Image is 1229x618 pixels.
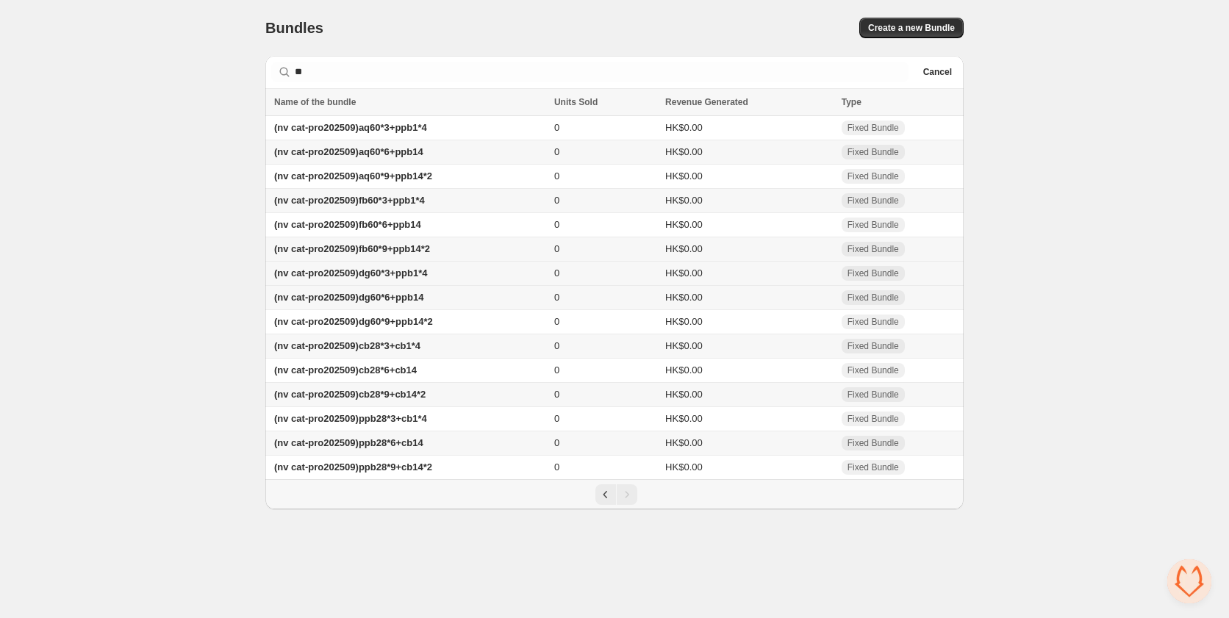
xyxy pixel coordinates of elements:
[274,413,427,424] span: (nv cat-pro202509)ppb28*3+cb1*4
[848,243,899,255] span: Fixed Bundle
[665,413,703,424] span: HK$0.00
[274,437,423,448] span: (nv cat-pro202509)ppb28*6+cb14
[665,170,703,182] span: HK$0.00
[848,316,899,328] span: Fixed Bundle
[554,170,559,182] span: 0
[665,364,703,376] span: HK$0.00
[848,364,899,376] span: Fixed Bundle
[848,219,899,231] span: Fixed Bundle
[554,219,559,230] span: 0
[923,66,952,78] span: Cancel
[665,146,703,157] span: HK$0.00
[274,219,421,230] span: (nv cat-pro202509)fb60*6+ppb14
[554,364,559,376] span: 0
[595,484,616,505] button: Previous
[848,461,899,473] span: Fixed Bundle
[265,19,323,37] h1: Bundles
[554,316,559,327] span: 0
[859,18,964,38] button: Create a new Bundle
[868,22,955,34] span: Create a new Bundle
[554,340,559,351] span: 0
[665,437,703,448] span: HK$0.00
[554,95,612,109] button: Units Sold
[848,195,899,206] span: Fixed Bundle
[848,146,899,158] span: Fixed Bundle
[848,413,899,425] span: Fixed Bundle
[265,479,964,509] nav: Pagination
[554,292,559,303] span: 0
[274,95,545,109] div: Name of the bundle
[554,437,559,448] span: 0
[274,122,427,133] span: (nv cat-pro202509)aq60*3+ppb1*4
[554,122,559,133] span: 0
[848,170,899,182] span: Fixed Bundle
[665,267,703,279] span: HK$0.00
[665,95,763,109] button: Revenue Generated
[665,461,703,473] span: HK$0.00
[848,122,899,134] span: Fixed Bundle
[665,389,703,400] span: HK$0.00
[274,364,417,376] span: (nv cat-pro202509)cb28*6+cb14
[554,461,559,473] span: 0
[848,389,899,400] span: Fixed Bundle
[665,95,748,109] span: Revenue Generated
[554,243,559,254] span: 0
[665,195,703,206] span: HK$0.00
[274,146,423,157] span: (nv cat-pro202509)aq60*6+ppb14
[848,437,899,449] span: Fixed Bundle
[274,461,432,473] span: (nv cat-pro202509)ppb28*9+cb14*2
[665,219,703,230] span: HK$0.00
[848,267,899,279] span: Fixed Bundle
[1167,559,1211,603] div: 开放式聊天
[554,389,559,400] span: 0
[274,243,430,254] span: (nv cat-pro202509)fb60*9+ppb14*2
[665,243,703,254] span: HK$0.00
[665,292,703,303] span: HK$0.00
[554,413,559,424] span: 0
[848,292,899,303] span: Fixed Bundle
[665,316,703,327] span: HK$0.00
[274,316,433,327] span: (nv cat-pro202509)dg60*9+ppb14*2
[274,170,432,182] span: (nv cat-pro202509)aq60*9+ppb14*2
[274,267,427,279] span: (nv cat-pro202509)dg60*3+ppb1*4
[274,340,420,351] span: (nv cat-pro202509)cb28*3+cb1*4
[554,195,559,206] span: 0
[848,340,899,352] span: Fixed Bundle
[274,195,425,206] span: (nv cat-pro202509)fb60*3+ppb1*4
[665,122,703,133] span: HK$0.00
[917,63,958,81] button: Cancel
[554,146,559,157] span: 0
[554,95,598,109] span: Units Sold
[842,95,955,109] div: Type
[274,389,426,400] span: (nv cat-pro202509)cb28*9+cb14*2
[665,340,703,351] span: HK$0.00
[274,292,423,303] span: (nv cat-pro202509)dg60*6+ppb14
[554,267,559,279] span: 0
